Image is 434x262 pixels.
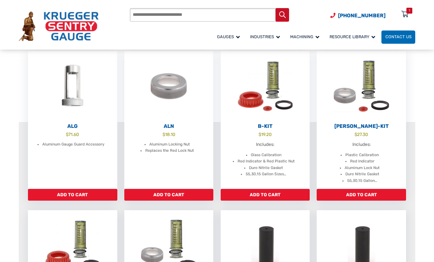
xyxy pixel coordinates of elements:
[19,11,99,41] img: Krueger Sentry Gauge
[330,12,385,19] a: Phone Number (920) 434-8860
[409,8,410,14] div: 1
[290,34,319,39] span: Machining
[28,189,117,201] a: Add to cart: “ALG”
[251,152,281,158] li: Glass Calibration
[227,141,303,148] p: Includes:
[221,189,310,201] a: Add to cart: “B-Kit”
[221,123,310,130] h2: B-Kit
[317,51,406,189] a: [PERSON_NAME]-Kit $27.30 Includes: Plastic Calibration Red Indicator Aluminum Lock Nut Duro Nitri...
[259,132,272,137] bdi: 19.20
[124,51,214,189] a: ALN $18.10 Aluminum Locking Nut Replaces the Red Lock Nut
[163,132,165,137] span: $
[124,51,214,122] img: ALN
[66,132,68,137] span: $
[28,123,117,130] h2: ALG
[124,189,214,201] a: Add to cart: “ALN”
[217,34,240,39] span: Gauges
[381,30,415,44] a: Contact Us
[345,165,380,171] li: Aluminum Lock Nut
[317,51,406,122] img: BALN-Kit
[347,177,377,184] li: 55,30,15 Gallon…
[66,132,79,137] bdi: 71.60
[325,29,381,44] a: Resource Library
[345,152,379,158] li: Plastic Calibration
[149,141,190,147] li: Aluminum Locking Nut
[323,141,400,148] p: Includes:
[221,51,310,189] a: B-Kit $19.20 Includes: Glass Calibration Red Indicator & Red Plastic Nut Duro Nitrile Gasket 55,3...
[42,141,104,147] li: Aluminum Gauge Guard Accessory
[317,123,406,130] h2: [PERSON_NAME]-Kit
[286,29,325,44] a: Machining
[246,29,286,44] a: Industries
[317,189,406,201] a: Add to cart: “BALN-Kit”
[124,123,214,130] h2: ALN
[355,132,357,137] span: $
[163,132,175,137] bdi: 18.10
[145,147,194,154] li: Replaces the Red Lock Nut
[350,158,374,164] li: Red Indicator
[221,51,310,122] img: B-Kit
[249,165,283,171] li: Duro Nitrile Gasket
[338,12,385,19] span: [PHONE_NUMBER]
[345,171,379,177] li: Duro Nitrile Gasket
[355,132,368,137] bdi: 27.30
[28,51,117,189] a: ALG $71.60 Aluminum Gauge Guard Accessory
[238,158,295,164] li: Red Indicator & Red Plastic Nut
[385,34,412,39] span: Contact Us
[330,34,375,39] span: Resource Library
[246,171,286,177] li: 55,30,15 Gallon Sizes…
[250,34,280,39] span: Industries
[213,29,246,44] a: Gauges
[28,51,117,122] img: ALG-OF
[259,132,261,137] span: $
